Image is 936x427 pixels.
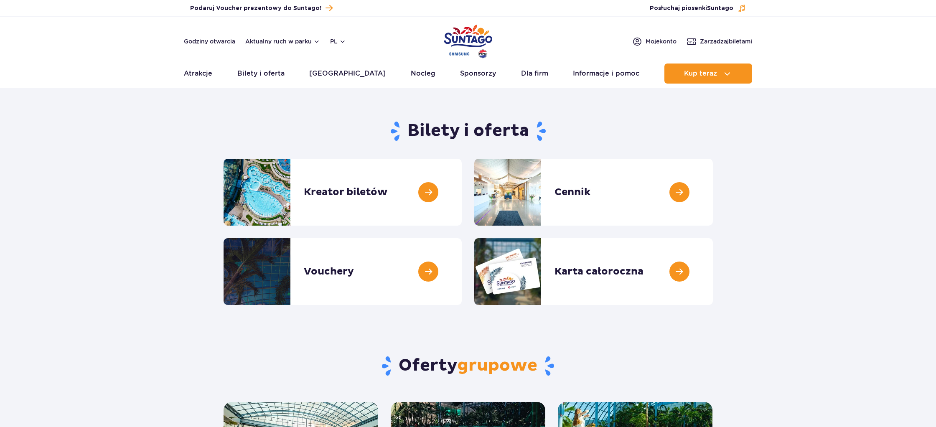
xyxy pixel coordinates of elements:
a: Informacje i pomoc [573,64,639,84]
span: Moje konto [646,37,677,46]
span: Zarządzaj biletami [700,37,752,46]
span: Posłuchaj piosenki [650,4,733,13]
a: [GEOGRAPHIC_DATA] [309,64,386,84]
a: Podaruj Voucher prezentowy do Suntago! [190,3,333,14]
a: Dla firm [521,64,548,84]
a: Bilety i oferta [237,64,285,84]
a: Nocleg [411,64,435,84]
a: Zarządzajbiletami [687,36,752,46]
button: Kup teraz [664,64,752,84]
button: Posłuchaj piosenkiSuntago [650,4,746,13]
button: pl [330,37,346,46]
span: grupowe [457,355,537,376]
span: Podaruj Voucher prezentowy do Suntago! [190,4,321,13]
a: Mojekonto [632,36,677,46]
h1: Bilety i oferta [224,120,713,142]
h2: Oferty [224,355,713,377]
a: Atrakcje [184,64,212,84]
button: Aktualny ruch w parku [245,38,320,45]
span: Suntago [707,5,733,11]
a: Park of Poland [444,21,492,59]
a: Sponsorzy [460,64,496,84]
a: Godziny otwarcia [184,37,235,46]
span: Kup teraz [684,70,717,77]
